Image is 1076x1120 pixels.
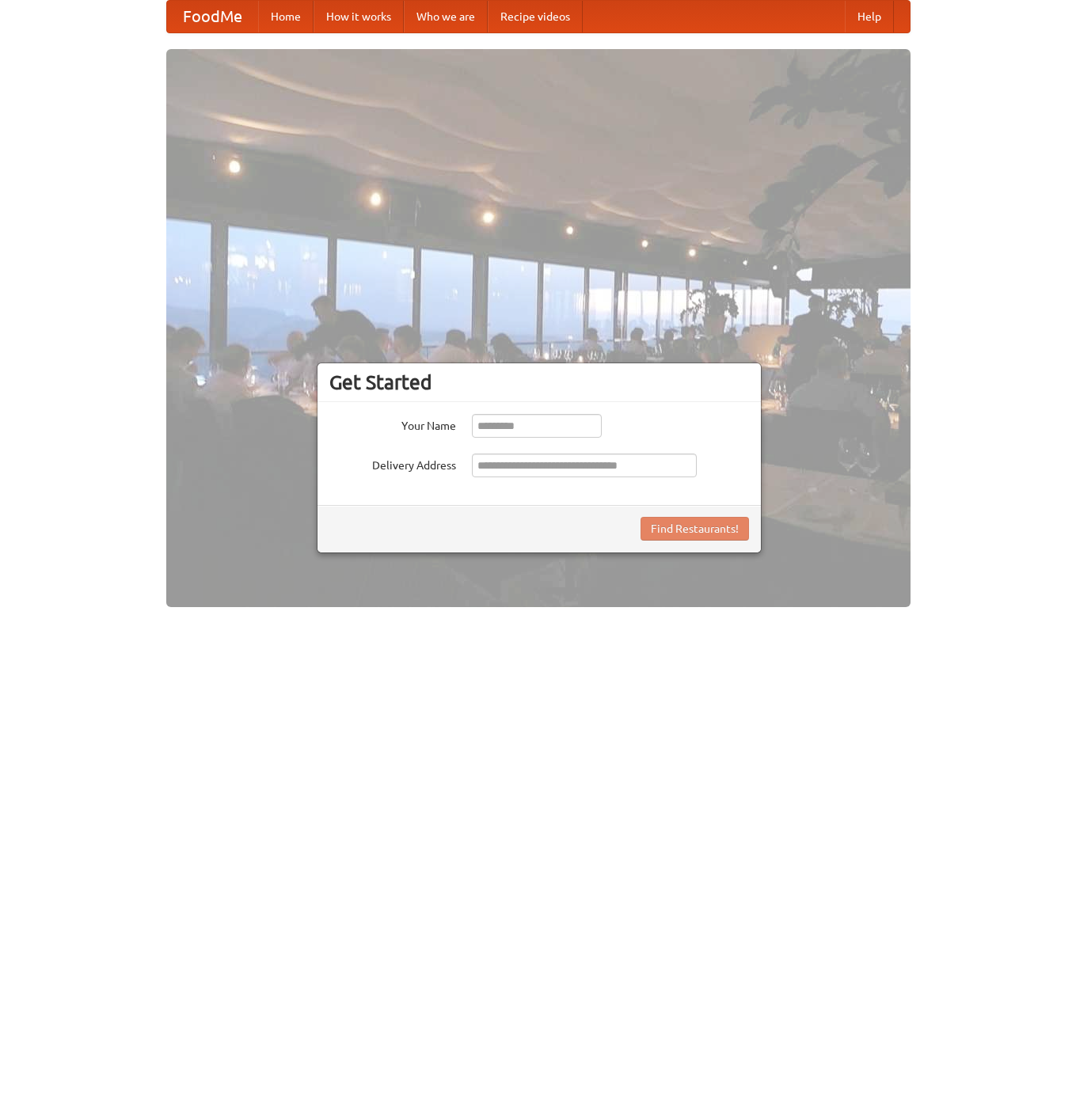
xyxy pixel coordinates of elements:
[404,1,488,32] a: Who we are
[641,517,749,541] button: Find Restaurants!
[314,1,404,32] a: How it works
[258,1,314,32] a: Home
[329,370,749,394] h3: Get Started
[845,1,894,32] a: Help
[488,1,583,32] a: Recipe videos
[167,1,258,32] a: FoodMe
[329,414,456,434] label: Your Name
[329,454,456,473] label: Delivery Address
